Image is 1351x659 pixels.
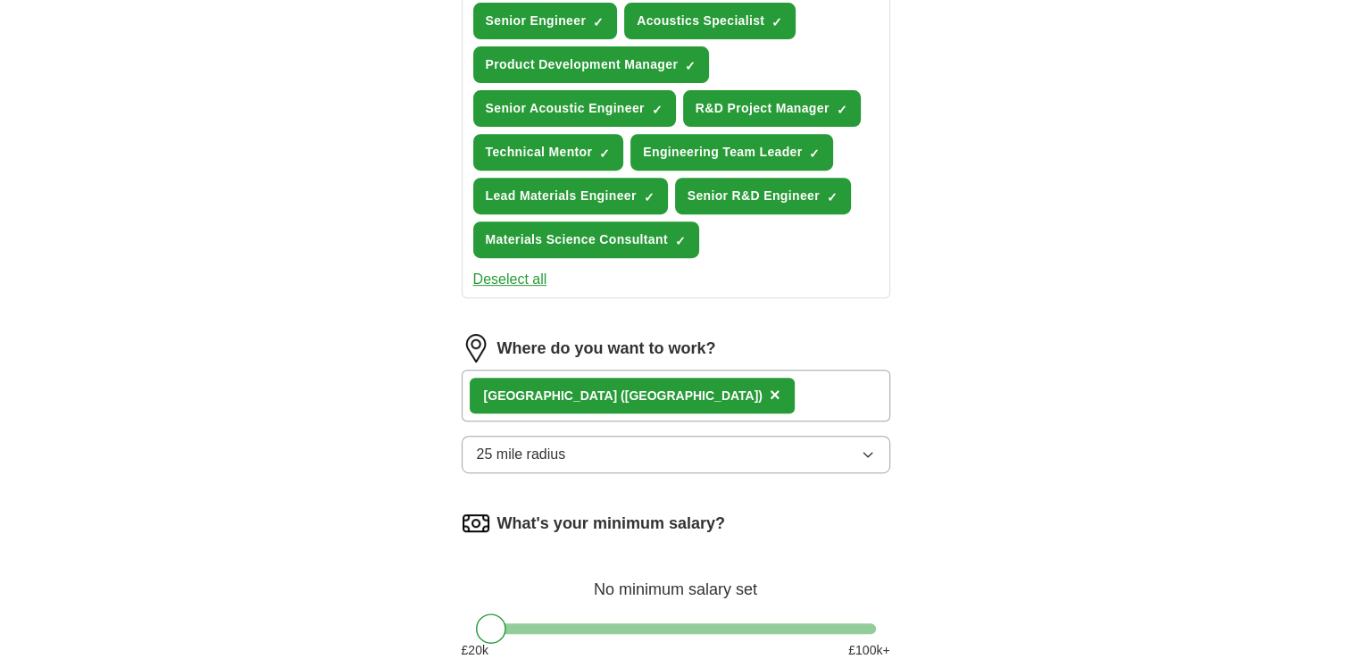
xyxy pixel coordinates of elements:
[497,337,716,361] label: Where do you want to work?
[599,146,610,161] span: ✓
[624,3,796,39] button: Acoustics Specialist✓
[621,388,763,403] span: ([GEOGRAPHIC_DATA])
[473,269,547,290] button: Deselect all
[827,190,838,204] span: ✓
[486,143,593,162] span: Technical Mentor
[486,99,645,118] span: Senior Acoustic Engineer
[652,103,663,117] span: ✓
[770,385,780,405] span: ×
[809,146,820,161] span: ✓
[473,90,676,127] button: Senior Acoustic Engineer✓
[644,190,655,204] span: ✓
[675,234,686,248] span: ✓
[837,103,847,117] span: ✓
[477,444,566,465] span: 25 mile radius
[696,99,830,118] span: R&D Project Manager
[486,55,679,74] span: Product Development Manager
[473,46,710,83] button: Product Development Manager✓
[473,3,618,39] button: Senior Engineer✓
[486,230,668,249] span: Materials Science Consultant
[637,12,764,30] span: Acoustics Specialist
[675,178,851,214] button: Senior R&D Engineer✓
[770,382,780,409] button: ×
[771,15,782,29] span: ✓
[473,134,624,171] button: Technical Mentor✓
[486,187,637,205] span: Lead Materials Engineer
[484,388,618,403] strong: [GEOGRAPHIC_DATA]
[462,334,490,363] img: location.png
[486,12,587,30] span: Senior Engineer
[462,509,490,538] img: salary.png
[473,178,668,214] button: Lead Materials Engineer✓
[462,559,890,602] div: No minimum salary set
[593,15,604,29] span: ✓
[497,512,725,536] label: What's your minimum salary?
[473,221,699,258] button: Materials Science Consultant✓
[643,143,802,162] span: Engineering Team Leader
[630,134,833,171] button: Engineering Team Leader✓
[462,436,890,473] button: 25 mile radius
[685,59,696,73] span: ✓
[683,90,861,127] button: R&D Project Manager✓
[688,187,820,205] span: Senior R&D Engineer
